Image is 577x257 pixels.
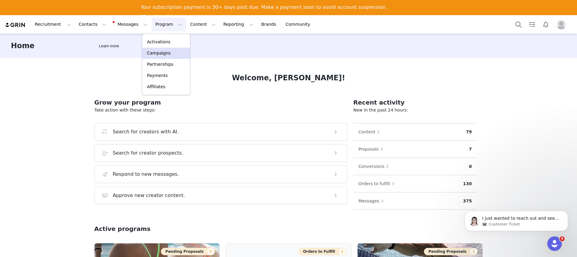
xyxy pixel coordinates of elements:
h3: Home [11,40,35,51]
p: Activations [147,39,170,45]
span: 9 [560,236,565,241]
p: 7 [469,146,472,152]
button: Profile [553,20,572,29]
button: Proposals [358,144,386,154]
a: Brands [258,18,282,31]
button: Contacts [75,18,110,31]
button: Pending Proposals5 [161,248,215,255]
h1: Welcome, [PERSON_NAME]! [232,72,345,83]
h2: Active programs [94,224,151,233]
div: Your subscription payment is 30+ days past due. Make a payment soon to avoid account suspension. [141,4,387,10]
p: Take action with these steps: [94,107,347,113]
div: Tooltip anchor [98,43,120,49]
button: Conversions [358,162,392,171]
button: Messages [358,196,387,206]
p: 130 [463,181,472,187]
a: View Invoices [141,14,178,21]
button: Content [186,18,219,31]
button: Search for creator prospects. [94,144,347,162]
h2: Recent activity [353,98,477,107]
button: Search for creators with AI. [94,123,347,141]
button: Respond to new messages. [94,165,347,183]
button: Orders to fulfill [358,179,398,189]
h3: Search for creators with AI. [113,128,179,135]
button: Program [152,18,186,31]
p: 0 [469,163,472,170]
iframe: Intercom live chat [547,236,562,251]
iframe: Intercom notifications message [456,198,577,241]
p: Affiliates [147,84,165,90]
p: 79 [466,129,472,135]
p: 375 [463,198,472,204]
button: Notifications [539,18,552,31]
img: grin logo [5,22,26,28]
button: Messages [110,18,151,31]
p: New in the past 24 hours: [353,107,477,113]
button: Approve new creator content. [94,187,347,204]
img: placeholder-profile.jpg [556,20,566,29]
h2: Grow your program [94,98,347,107]
a: Tasks [525,18,539,31]
a: Community [282,18,317,31]
button: Content [358,127,383,137]
h3: Respond to new messages. [113,171,179,178]
h3: Approve new creator content. [113,192,185,199]
button: Orders to Fulfill3 [299,248,346,255]
button: Reporting [220,18,257,31]
button: Pending Proposals1 [424,248,478,255]
p: Campaigns [147,50,171,56]
button: Recruitment [31,18,75,31]
h3: Search for creator prospects. [113,149,183,157]
p: Payments [147,72,168,79]
button: Search [512,18,525,31]
p: Partnerships [147,61,173,68]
